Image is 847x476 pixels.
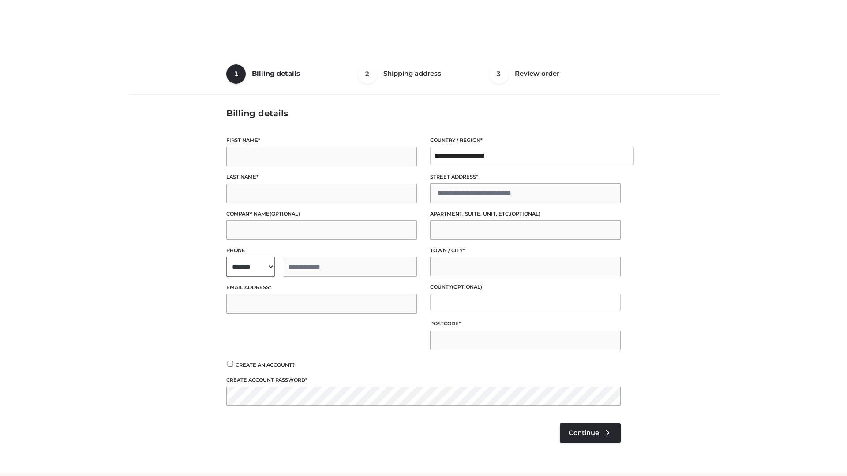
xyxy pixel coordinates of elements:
span: (optional) [452,284,482,290]
span: 2 [358,64,377,84]
span: (optional) [270,211,300,217]
label: Town / City [430,246,621,255]
label: County [430,283,621,291]
label: Phone [226,246,417,255]
span: Shipping address [383,69,441,78]
label: Country / Region [430,136,621,145]
label: Last name [226,173,417,181]
label: Company name [226,210,417,218]
label: Street address [430,173,621,181]
input: Create an account? [226,361,234,367]
a: Continue [560,423,621,443]
label: Apartment, suite, unit, etc. [430,210,621,218]
label: First name [226,136,417,145]
span: Create an account? [236,362,295,368]
label: Email address [226,283,417,292]
label: Postcode [430,320,621,328]
span: (optional) [510,211,540,217]
span: Continue [569,429,599,437]
label: Create account password [226,376,621,384]
span: Review order [515,69,559,78]
h3: Billing details [226,108,621,119]
span: 1 [226,64,246,84]
span: 3 [489,64,509,84]
span: Billing details [252,69,300,78]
